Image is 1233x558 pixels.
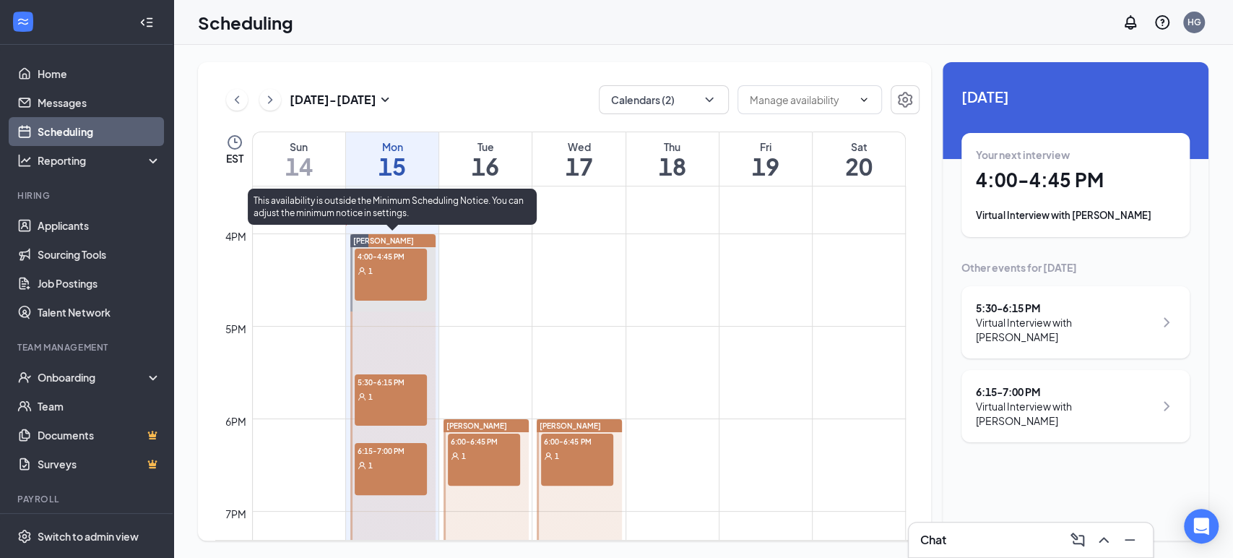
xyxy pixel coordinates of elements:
[368,266,373,276] span: 1
[555,451,559,461] span: 1
[439,132,532,186] a: September 16, 2025
[38,298,161,327] a: Talent Network
[222,413,249,429] div: 6pm
[17,370,32,385] svg: UserCheck
[439,139,532,154] div: Tue
[719,132,812,186] a: September 19, 2025
[544,452,553,460] svg: User
[16,14,30,29] svg: WorkstreamLogo
[253,154,345,179] h1: 14
[38,392,161,421] a: Team
[702,93,717,107] svg: ChevronDown
[961,260,1190,275] div: Other events for [DATE]
[1095,531,1112,549] svg: ChevronUp
[346,154,438,179] h1: 15
[439,154,532,179] h1: 16
[259,89,281,111] button: ChevronRight
[976,301,1154,315] div: 5:30 - 6:15 PM
[858,94,870,106] svg: ChevronDown
[599,85,729,114] button: Calendars (2)ChevronDown
[17,493,158,505] div: Payroll
[891,85,920,114] button: Settings
[976,147,1175,162] div: Your next interview
[1066,528,1089,551] button: ComposeMessage
[451,452,459,460] svg: User
[1187,16,1201,28] div: HG
[1158,398,1175,415] svg: ChevronRight
[17,153,32,168] svg: Analysis
[38,211,161,240] a: Applicants
[813,132,905,186] a: September 20, 2025
[38,370,149,385] div: Onboarding
[1154,14,1171,31] svg: QuestionInfo
[248,189,537,225] div: This availability is outside the Minimum Scheduling Notice. You can adjust the minimum notice in ...
[920,532,946,548] h3: Chat
[976,399,1154,428] div: Virtual Interview with [PERSON_NAME]
[532,139,625,154] div: Wed
[540,421,600,430] span: [PERSON_NAME]
[38,529,139,544] div: Switch to admin view
[198,10,293,35] h1: Scheduling
[896,91,914,108] svg: Settings
[253,132,345,186] a: September 14, 2025
[976,208,1175,223] div: Virtual Interview with [PERSON_NAME]
[1121,531,1138,549] svg: Minimize
[1158,314,1175,331] svg: ChevronRight
[1122,14,1139,31] svg: Notifications
[346,139,438,154] div: Mon
[353,236,414,245] span: [PERSON_NAME]
[358,267,366,275] svg: User
[38,421,161,450] a: DocumentsCrown
[230,91,244,108] svg: ChevronLeft
[17,189,158,202] div: Hiring
[17,341,158,353] div: Team Management
[358,392,366,401] svg: User
[355,443,427,458] span: 6:15-7:00 PM
[448,434,520,448] span: 6:00-6:45 PM
[226,89,248,111] button: ChevronLeft
[346,132,438,186] a: September 15, 2025
[253,139,345,154] div: Sun
[38,59,161,88] a: Home
[38,450,161,478] a: SurveysCrown
[976,385,1154,399] div: 6:15 - 7:00 PM
[541,434,613,448] span: 6:00-6:45 PM
[976,168,1175,192] h1: 4:00 - 4:45 PM
[38,117,161,146] a: Scheduling
[532,132,625,186] a: September 17, 2025
[1069,531,1086,549] svg: ComposeMessage
[813,154,905,179] h1: 20
[222,506,249,522] div: 7pm
[626,132,719,186] a: September 18, 2025
[976,315,1154,344] div: Virtual Interview with [PERSON_NAME]
[38,269,161,298] a: Job Postings
[38,88,161,117] a: Messages
[222,228,249,244] div: 4pm
[226,134,243,151] svg: Clock
[17,529,32,544] svg: Settings
[355,374,427,389] span: 5:30-6:15 PM
[626,154,719,179] h1: 18
[358,461,366,470] svg: User
[226,151,243,166] span: EST
[38,240,161,269] a: Sourcing Tools
[355,249,427,263] span: 4:00-4:45 PM
[532,154,625,179] h1: 17
[719,154,812,179] h1: 19
[961,85,1190,108] span: [DATE]
[1092,528,1115,551] button: ChevronUp
[750,92,852,108] input: Manage availability
[290,92,376,108] h3: [DATE] - [DATE]
[446,421,507,430] span: [PERSON_NAME]
[38,153,162,168] div: Reporting
[1184,509,1219,544] div: Open Intercom Messenger
[813,139,905,154] div: Sat
[222,321,249,337] div: 5pm
[462,451,466,461] span: 1
[368,392,373,402] span: 1
[368,460,373,471] span: 1
[719,139,812,154] div: Fri
[263,91,277,108] svg: ChevronRight
[139,15,154,30] svg: Collapse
